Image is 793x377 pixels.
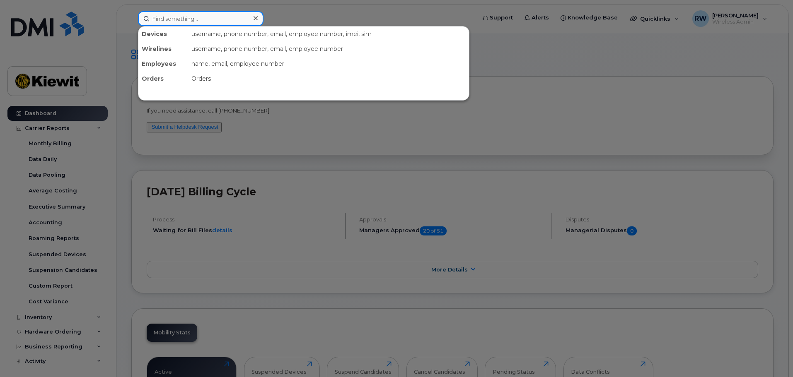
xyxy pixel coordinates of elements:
[138,41,188,56] div: Wirelines
[188,41,469,56] div: username, phone number, email, employee number
[188,26,469,41] div: username, phone number, email, employee number, imei, sim
[757,341,787,371] iframe: Messenger Launcher
[188,56,469,71] div: name, email, employee number
[138,71,188,86] div: Orders
[138,56,188,71] div: Employees
[188,71,469,86] div: Orders
[138,26,188,41] div: Devices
